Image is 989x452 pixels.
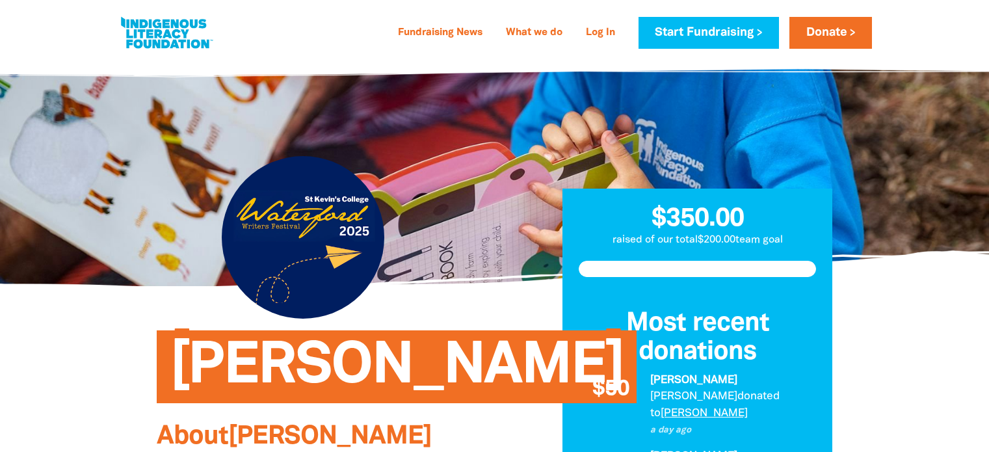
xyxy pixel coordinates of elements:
[661,408,748,418] a: [PERSON_NAME]
[652,207,744,231] span: $350.00
[592,379,629,401] span: $50
[579,310,817,367] h3: Most recent donations
[639,17,779,49] a: Start Fundraising
[650,424,817,437] p: a day ago
[650,392,737,401] em: [PERSON_NAME]
[578,23,623,44] a: Log In
[650,392,780,418] span: donated to
[170,340,624,403] span: [PERSON_NAME]
[157,425,432,449] span: About [PERSON_NAME]
[650,375,737,385] em: [PERSON_NAME]
[562,232,833,248] p: raised of our total $200.00 team goal
[498,23,570,44] a: What we do
[390,23,490,44] a: Fundraising News
[789,17,871,49] a: Donate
